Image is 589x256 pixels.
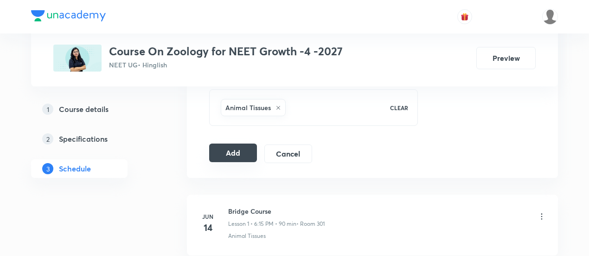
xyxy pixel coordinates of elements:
p: 3 [42,163,53,174]
button: Add [209,144,257,162]
h5: Specifications [59,133,108,144]
p: • Room 301 [296,220,325,228]
p: 2 [42,133,53,144]
img: Company Logo [31,10,106,21]
p: CLEAR [390,104,408,112]
p: Animal Tissues [228,232,266,240]
button: avatar [457,9,472,24]
h6: Jun [198,212,217,221]
h3: Course On Zoology for NEET Growth -4 -2027 [109,45,343,58]
button: Cancel [264,144,312,163]
a: 2Specifications [31,130,157,148]
h5: Course details [59,104,109,115]
h6: Bridge Course [228,206,325,216]
button: Preview [476,47,536,69]
img: CB86EF23-9317-450B-B67A-AFC23143ECC1_plus.png [53,45,102,72]
a: Company Logo [31,10,106,24]
p: NEET UG • Hinglish [109,60,343,70]
p: 1 [42,104,53,115]
img: avatar [461,13,469,21]
a: 1Course details [31,100,157,118]
img: Mustafa kamal [542,9,558,25]
p: Lesson 1 • 6:15 PM • 90 min [228,220,296,228]
h4: 14 [198,221,217,235]
h5: Schedule [59,163,91,174]
h6: Animal Tissues [225,103,271,112]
